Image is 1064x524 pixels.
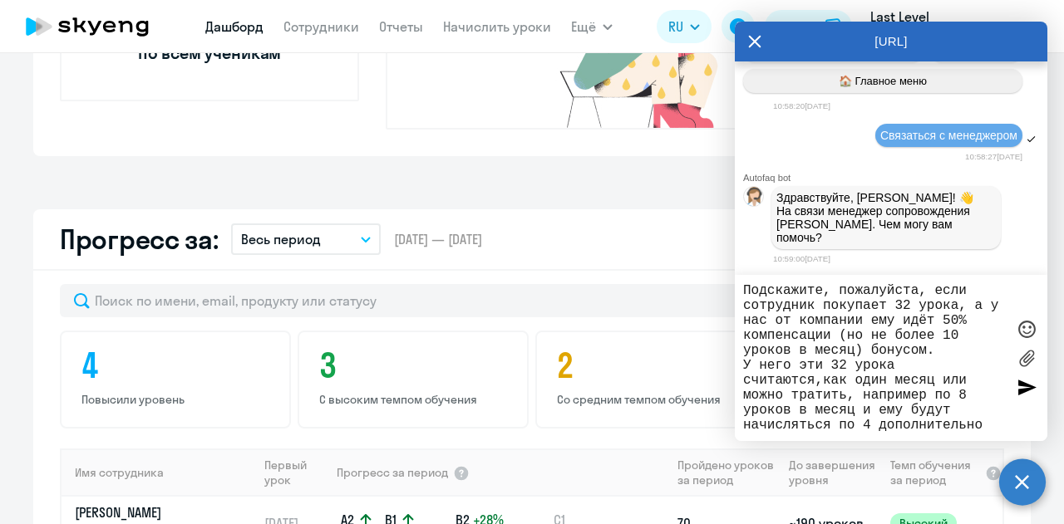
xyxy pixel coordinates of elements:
img: balance [825,18,842,35]
span: [DATE] — [DATE] [394,230,482,248]
span: Ещё [571,17,596,37]
time: 10:58:27[DATE] [965,152,1022,161]
button: Ещё [571,10,613,43]
button: Весь период [231,223,381,255]
button: Last Level ([PERSON_NAME]), [PERSON_NAME] СИ, ООО [862,7,1050,47]
span: Прогресс за период [337,465,448,480]
label: Лимит 10 файлов [1014,345,1039,370]
p: Здравствуйте, [PERSON_NAME]! 👋 [776,191,996,204]
h4: 4 [81,345,274,385]
button: RU [657,10,712,43]
span: 🏠 Главное меню [839,75,927,87]
th: Первый урок [258,448,335,497]
div: Autofaq bot [743,173,1047,183]
input: Поиск по имени, email, продукту или статусу [60,284,763,317]
button: Балансbalance [765,10,852,43]
p: На связи менеджер сопровождения [PERSON_NAME]. Чем могу вам помочь? [776,204,996,244]
a: Дашборд [205,18,264,35]
p: Весь период [241,229,321,249]
img: bot avatar [744,187,765,211]
p: Повысили уровень [81,392,274,407]
p: С высоким темпом обучения [319,392,512,407]
h2: Прогресс за: [60,223,218,256]
th: Пройдено уроков за период [671,448,782,497]
time: 10:58:20[DATE] [773,101,830,110]
a: Начислить уроки [443,18,551,35]
h4: 2 [557,345,750,385]
h4: 3 [319,345,512,385]
a: Отчеты [379,18,423,35]
span: Связаться с менеджером [880,129,1017,142]
p: Со средним темпом обучения [557,392,750,407]
div: Баланс [775,17,819,37]
p: Last Level ([PERSON_NAME]), [PERSON_NAME] СИ, ООО [870,7,1025,47]
textarea: Здравствуйте! Подскажите, пожалуйста, если сотрудник покупает 32 урока, а у нас от компании ему и... [743,283,1006,433]
span: RU [668,17,683,37]
a: Сотрудники [283,18,359,35]
th: Имя сотрудника [62,448,258,497]
span: Темп обучения за период [890,458,980,487]
time: 10:59:00[DATE] [773,254,830,263]
th: До завершения уровня [782,448,883,497]
p: [PERSON_NAME] [75,503,246,522]
button: 🏠 Главное меню [743,69,1022,93]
